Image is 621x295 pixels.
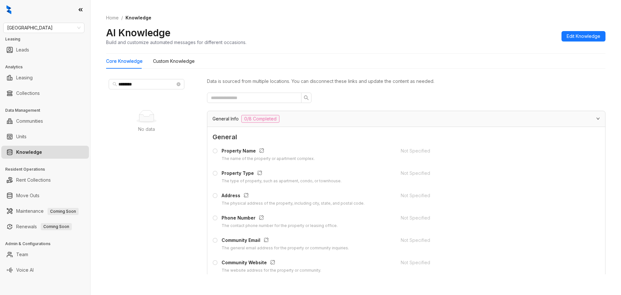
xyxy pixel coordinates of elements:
[177,82,180,86] span: close-circle
[6,5,11,14] img: logo
[5,241,90,247] h3: Admin & Configurations
[16,43,29,56] a: Leads
[1,189,89,202] li: Move Outs
[16,248,28,261] a: Team
[16,87,40,100] a: Collections
[1,220,89,233] li: Renewals
[222,192,365,200] div: Address
[401,170,581,177] div: Not Specified
[222,267,321,274] div: The website address for the property or community.
[222,223,338,229] div: The contact phone number for the property or leasing office.
[106,39,246,46] div: Build and customize automated messages for different occasions.
[1,205,89,218] li: Maintenance
[241,115,279,123] span: 0/8 Completed
[1,71,89,84] li: Leasing
[207,78,605,85] div: Data is sourced from multiple locations. You can disconnect these links and update the content as...
[401,147,581,154] div: Not Specified
[5,166,90,172] h3: Resident Operations
[16,264,34,277] a: Voice AI
[114,126,179,133] div: No data
[567,33,600,40] span: Edit Knowledge
[212,115,239,122] span: General Info
[121,14,123,21] li: /
[16,220,72,233] a: RenewalsComing Soon
[5,36,90,42] h3: Leasing
[106,58,143,65] div: Core Knowledge
[596,117,600,120] span: expanded
[222,147,315,156] div: Property Name
[222,170,342,178] div: Property Type
[1,130,89,143] li: Units
[401,237,581,244] div: Not Specified
[1,146,89,159] li: Knowledge
[222,214,338,223] div: Phone Number
[16,71,33,84] a: Leasing
[48,208,79,215] span: Coming Soon
[105,14,120,21] a: Home
[304,95,309,100] span: search
[153,58,195,65] div: Custom Knowledge
[222,245,349,251] div: The general email address for the property or community inquiries.
[16,146,42,159] a: Knowledge
[16,174,51,187] a: Rent Collections
[222,178,342,184] div: The type of property, such as apartment, condo, or townhouse.
[113,82,117,86] span: search
[222,156,315,162] div: The name of the property or apartment complex.
[41,223,72,230] span: Coming Soon
[207,111,605,127] div: General Info0/8 Completed
[5,64,90,70] h3: Analytics
[125,15,151,20] span: Knowledge
[16,189,39,202] a: Move Outs
[1,248,89,261] li: Team
[5,108,90,113] h3: Data Management
[1,87,89,100] li: Collections
[222,200,365,207] div: The physical address of the property, including city, state, and postal code.
[401,214,581,221] div: Not Specified
[401,259,581,266] div: Not Specified
[222,237,349,245] div: Community Email
[1,174,89,187] li: Rent Collections
[1,115,89,128] li: Communities
[106,27,170,39] h2: AI Knowledge
[7,23,81,33] span: Fairfield
[561,31,605,41] button: Edit Knowledge
[16,130,27,143] a: Units
[401,192,581,199] div: Not Specified
[212,132,600,142] span: General
[1,264,89,277] li: Voice AI
[1,43,89,56] li: Leads
[16,115,43,128] a: Communities
[222,259,321,267] div: Community Website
